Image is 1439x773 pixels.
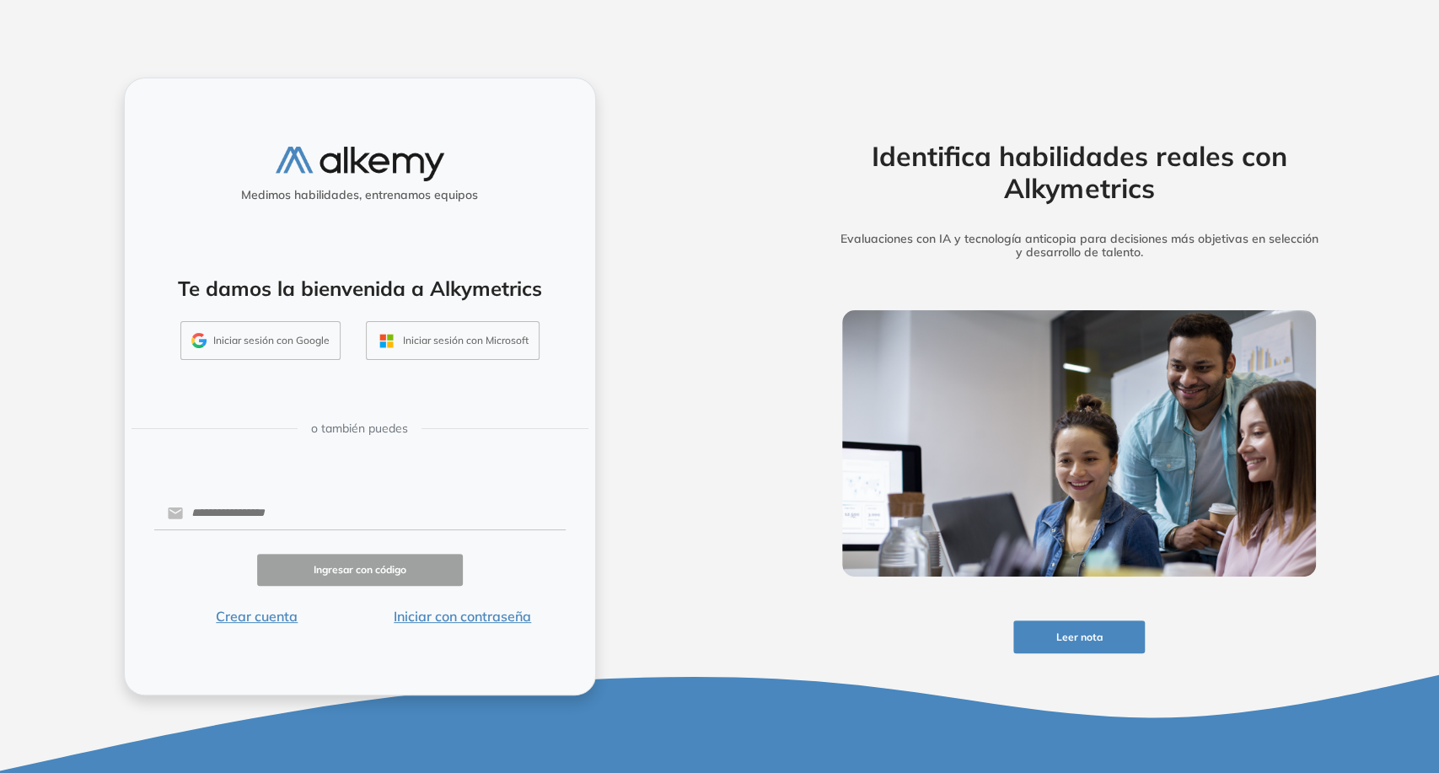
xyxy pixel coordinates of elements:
[191,333,207,348] img: GMAIL_ICON
[816,232,1342,260] h5: Evaluaciones con IA y tecnología anticopia para decisiones más objetivas en selección y desarroll...
[377,331,396,351] img: OUTLOOK_ICON
[1136,577,1439,773] iframe: Chat Widget
[180,321,341,360] button: Iniciar sesión con Google
[1136,577,1439,773] div: Widget de chat
[147,276,573,301] h4: Te damos la bienvenida a Alkymetrics
[257,554,463,587] button: Ingresar con código
[132,188,588,202] h5: Medimos habilidades, entrenamos equipos
[276,147,444,181] img: logo-alkemy
[816,140,1342,205] h2: Identifica habilidades reales con Alkymetrics
[1013,620,1145,653] button: Leer nota
[360,606,566,626] button: Iniciar con contraseña
[366,321,540,360] button: Iniciar sesión con Microsoft
[154,606,360,626] button: Crear cuenta
[311,420,408,437] span: o también puedes
[842,310,1316,577] img: img-more-info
